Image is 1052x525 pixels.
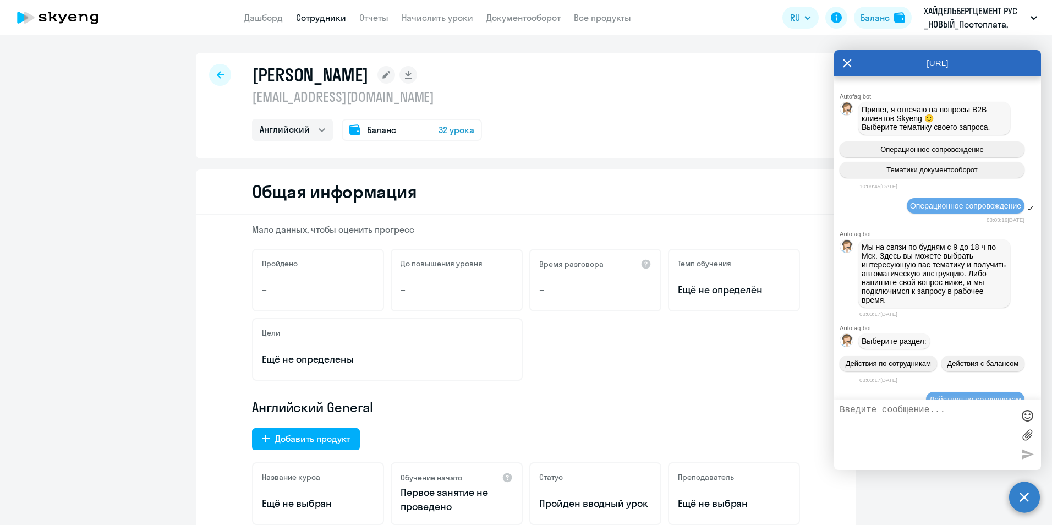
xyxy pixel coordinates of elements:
div: Добавить продукт [275,432,350,445]
span: RU [790,11,800,24]
p: Мало данных, чтобы оценить прогресс [252,223,800,236]
h5: Обучение начато [401,473,462,483]
h2: Общая информация [252,181,417,203]
div: Autofaq bot [840,325,1041,331]
div: Autofaq bot [840,93,1041,100]
span: Мы на связи по будням с 9 до 18 ч по Мск. Здесь вы можете выбрать интересующую вас тематику и пол... [862,243,1008,304]
h5: Название курса [262,472,320,482]
h5: Цели [262,328,280,338]
label: Лимит 10 файлов [1019,426,1035,443]
span: Баланс [367,123,396,136]
button: Балансbalance [854,7,912,29]
img: bot avatar [840,240,854,256]
img: balance [894,12,905,23]
p: – [262,283,374,297]
h5: Темп обучения [678,259,731,269]
time: 08:03:17[DATE] [859,377,897,383]
p: [EMAIL_ADDRESS][DOMAIN_NAME] [252,88,482,106]
p: Ещё не выбран [262,496,374,511]
time: 08:03:16[DATE] [987,217,1024,223]
span: 32 урока [439,123,474,136]
span: Действия по сотрудникам [929,395,1021,404]
div: Autofaq bot [840,231,1041,237]
h5: Статус [539,472,563,482]
h5: Пройдено [262,259,298,269]
img: bot avatar [840,334,854,350]
p: Ещё не выбран [678,496,790,511]
p: Пройден вводный урок [539,496,651,511]
a: Дашборд [244,12,283,23]
button: Действия по сотрудникам [840,356,937,371]
span: Английский General [252,398,373,416]
a: Сотрудники [296,12,346,23]
h1: [PERSON_NAME] [252,64,369,86]
span: Операционное сопровождение [910,201,1021,210]
span: Тематики документооборот [886,166,978,174]
button: Действия с балансом [941,356,1024,371]
button: Тематики документооборот [840,162,1024,178]
p: ХАЙДЕЛЬБЕРГЦЕМЕНТ РУС _НОВЫЙ_Постоплата, ХАЙДЕЛЬБЕРГЦЕМЕНТ РУС, ООО [924,4,1026,31]
a: Начислить уроки [402,12,473,23]
span: Ещё не определён [678,283,790,297]
p: – [539,283,651,297]
p: Первое занятие не проведено [401,485,513,514]
h5: Преподаватель [678,472,734,482]
button: ХАЙДЕЛЬБЕРГЦЕМЕНТ РУС _НОВЫЙ_Постоплата, ХАЙДЕЛЬБЕРГЦЕМЕНТ РУС, ООО [918,4,1043,31]
span: Привет, я отвечаю на вопросы B2B клиентов Skyeng 🙂 Выберите тематику своего запроса. [862,105,990,132]
p: – [401,283,513,297]
span: Операционное сопровождение [880,145,984,154]
img: bot avatar [840,102,854,118]
a: Документооборот [486,12,561,23]
h5: Время разговора [539,259,604,269]
button: Добавить продукт [252,428,360,450]
a: Все продукты [574,12,631,23]
time: 10:09:45[DATE] [859,183,897,189]
button: RU [782,7,819,29]
p: Ещё не определены [262,352,513,367]
span: Действия по сотрудникам [846,359,931,368]
time: 08:03:17[DATE] [859,311,897,317]
h5: До повышения уровня [401,259,483,269]
div: Баланс [861,11,890,24]
a: Отчеты [359,12,388,23]
span: Выберите раздел: [862,337,927,346]
button: Операционное сопровождение [840,141,1024,157]
span: Действия с балансом [947,359,1018,368]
